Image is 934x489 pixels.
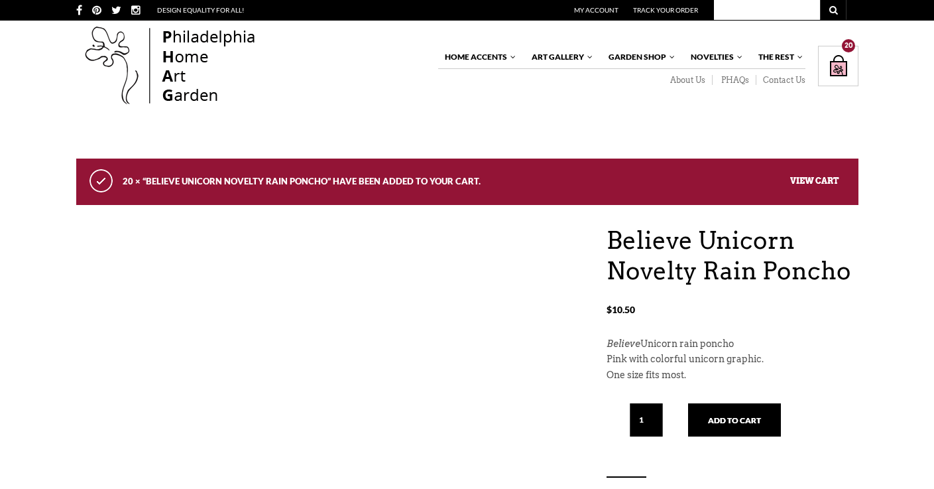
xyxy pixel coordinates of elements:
[607,352,858,368] p: Pink with colorful unicorn graphic.
[438,46,517,68] a: Home Accents
[713,75,756,86] a: PHAQs
[607,304,612,315] span: $
[607,336,858,352] p: Unicorn rain poncho
[842,39,855,52] div: 20
[790,175,839,185] a: View cart
[662,75,713,86] a: About Us
[607,225,858,287] h1: Believe Unicorn Novelty Rain Poncho
[633,6,698,14] a: Track Your Order
[602,46,676,68] a: Garden Shop
[607,304,635,315] bdi: 10.50
[574,6,618,14] a: My Account
[525,46,594,68] a: Art Gallery
[684,46,744,68] a: Novelties
[76,159,858,205] div: 20 × “Believe Unicorn Novelty Rain Poncho” have been added to your cart.
[607,368,858,384] p: One size fits most.
[630,403,663,437] input: Qty
[688,403,781,437] button: Add to cart
[756,75,805,86] a: Contact Us
[607,338,640,349] em: Believe
[752,46,804,68] a: The Rest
